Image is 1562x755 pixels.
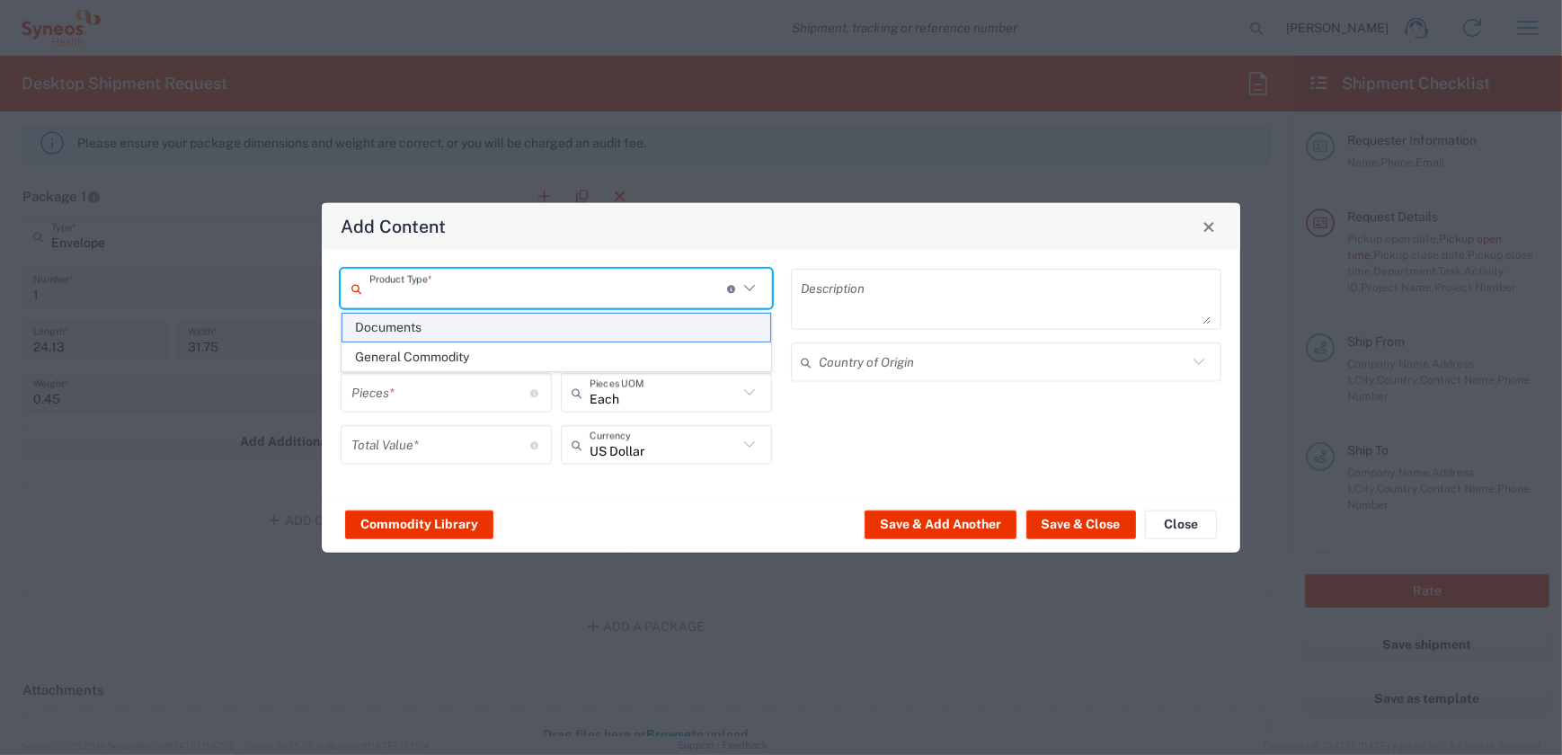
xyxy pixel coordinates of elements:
[1196,214,1221,239] button: Close
[342,343,770,371] span: General Commodity
[1145,510,1217,538] button: Close
[1026,510,1136,538] button: Save & Close
[342,314,770,342] span: Documents
[865,510,1016,538] button: Save & Add Another
[345,510,493,538] button: Commodity Library
[341,213,446,239] h4: Add Content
